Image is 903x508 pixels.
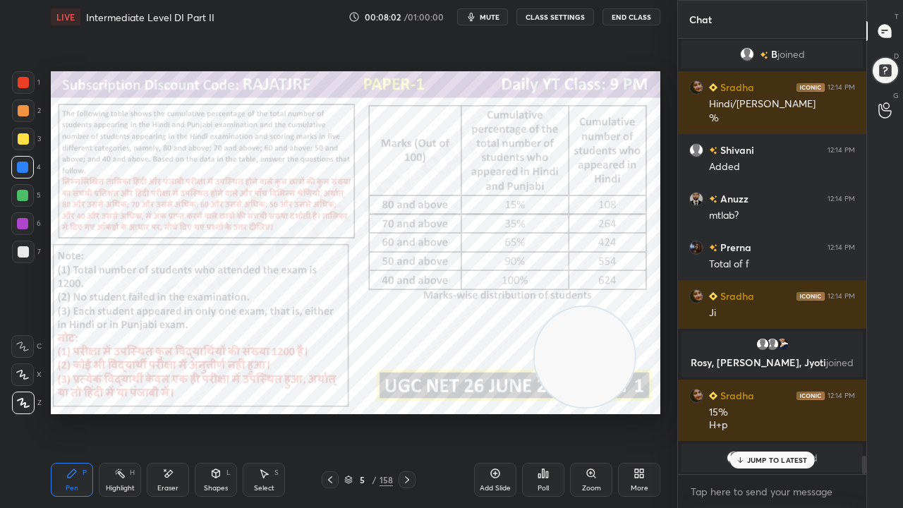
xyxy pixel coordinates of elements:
[678,1,723,38] p: Chat
[83,469,87,476] div: P
[274,469,279,476] div: S
[727,451,741,465] img: default.png
[254,485,274,492] div: Select
[12,71,40,94] div: 1
[678,39,866,474] div: grid
[717,388,754,403] h6: Sradha
[11,212,41,235] div: 6
[372,476,377,484] div: /
[356,476,370,484] div: 5
[11,335,42,358] div: C
[709,406,855,433] div: 15% H+p
[106,485,135,492] div: Highlight
[828,292,855,301] div: 12:14 PM
[709,97,855,111] div: Hindi/[PERSON_NAME]
[828,243,855,252] div: 12:14 PM
[709,160,855,174] div: Added
[826,356,854,369] span: joined
[775,337,789,351] img: 646cc24653744d1b8334f8ed9eeee407.jpg
[157,485,178,492] div: Eraser
[895,11,899,22] p: T
[717,191,749,206] h6: Anuzz
[480,12,499,22] span: mute
[538,485,549,492] div: Poll
[11,184,41,207] div: 5
[12,392,42,414] div: Z
[709,195,717,203] img: no-rating-badge.077c3623.svg
[709,306,855,320] div: Ji
[709,209,855,223] div: mtlab?
[756,337,770,351] img: default.png
[760,52,768,59] img: no-rating-badge.077c3623.svg
[747,456,808,464] p: JUMP TO LATEST
[380,473,393,486] div: 158
[582,485,601,492] div: Zoom
[709,392,717,400] img: Learner_Badge_beginner_1_8b307cf2a0.svg
[51,8,80,25] div: LIVE
[602,8,660,25] button: End Class
[777,49,805,60] span: joined
[740,47,754,61] img: default.png
[709,147,717,155] img: no-rating-badge.077c3623.svg
[689,143,703,157] img: default.png
[771,49,777,60] span: B
[894,51,899,61] p: D
[130,469,135,476] div: H
[689,389,703,403] img: cd5a9f1d1321444b9a7393d5ef26527c.jpg
[226,469,231,476] div: L
[66,485,78,492] div: Pen
[717,143,754,157] h6: Shivani
[709,292,717,301] img: Learner_Badge_beginner_1_8b307cf2a0.svg
[631,485,648,492] div: More
[796,83,825,92] img: iconic-dark.1390631f.png
[12,241,41,263] div: 7
[709,111,855,126] div: %
[480,485,511,492] div: Add Slide
[457,8,508,25] button: mute
[893,90,899,101] p: G
[717,80,754,95] h6: Sradha
[689,241,703,255] img: c1080fa45a5a44a8aab3a556101e2996.jpg
[709,258,855,272] div: Total of f
[516,8,594,25] button: CLASS SETTINGS
[709,244,717,252] img: no-rating-badge.077c3623.svg
[828,392,855,400] div: 12:14 PM
[765,337,780,351] img: default.png
[689,80,703,95] img: cd5a9f1d1321444b9a7393d5ef26527c.jpg
[709,83,717,92] img: Learner_Badge_beginner_1_8b307cf2a0.svg
[204,485,228,492] div: Shapes
[11,363,42,386] div: X
[717,240,751,255] h6: Prerna
[690,357,854,368] p: Rosy, [PERSON_NAME], Jyoti
[796,292,825,301] img: iconic-dark.1390631f.png
[11,156,41,179] div: 4
[828,83,855,92] div: 12:14 PM
[828,195,855,203] div: 12:14 PM
[717,289,754,303] h6: Sradha
[86,11,214,24] h4: Intermediate Level DI Part II
[689,192,703,206] img: 73aa82485a5f44aa902925d89d7065fd.jpg
[12,128,41,150] div: 3
[12,99,41,122] div: 2
[796,392,825,400] img: iconic-dark.1390631f.png
[689,289,703,303] img: cd5a9f1d1321444b9a7393d5ef26527c.jpg
[828,146,855,155] div: 12:14 PM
